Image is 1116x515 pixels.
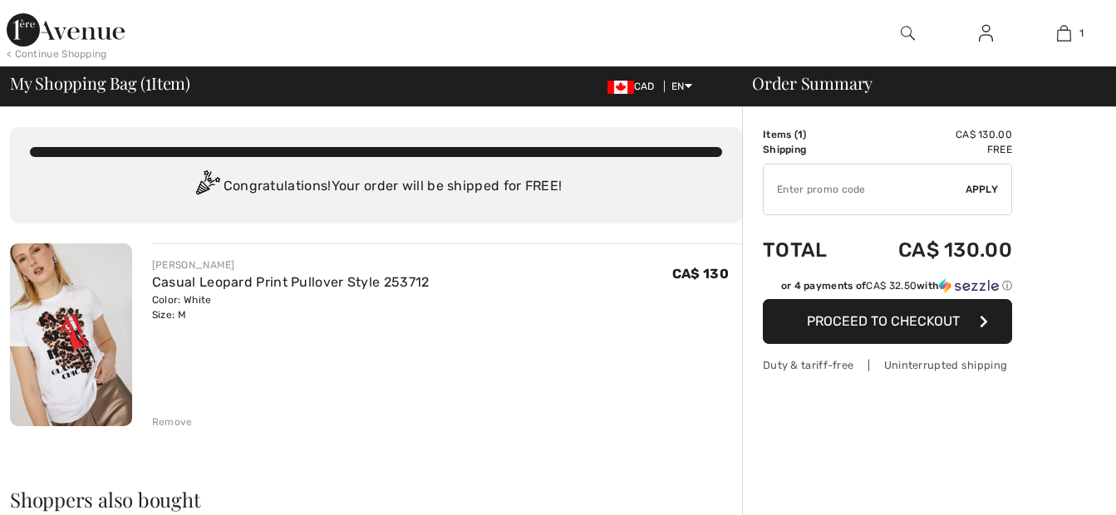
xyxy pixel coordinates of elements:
[671,81,692,92] span: EN
[607,81,661,92] span: CAD
[190,170,224,204] img: Congratulation2.svg
[152,292,430,322] div: Color: White Size: M
[7,47,107,61] div: < Continue Shopping
[763,357,1012,373] div: Duty & tariff-free | Uninterrupted shipping
[853,127,1012,142] td: CA$ 130.00
[763,127,853,142] td: Items ( )
[152,257,430,272] div: [PERSON_NAME]
[1079,26,1084,41] span: 1
[145,71,151,92] span: 1
[1025,23,1102,43] a: 1
[7,13,125,47] img: 1ère Avenue
[866,280,917,292] span: CA$ 32.50
[763,142,853,157] td: Shipping
[10,75,190,91] span: My Shopping Bag ( Item)
[798,129,803,140] span: 1
[939,278,999,293] img: Sezzle
[901,23,915,43] img: search the website
[979,23,993,43] img: My Info
[807,313,960,329] span: Proceed to Checkout
[732,75,1106,91] div: Order Summary
[152,274,430,290] a: Casual Leopard Print Pullover Style 253712
[781,278,1012,293] div: or 4 payments of with
[966,23,1006,44] a: Sign In
[853,142,1012,157] td: Free
[10,243,132,426] img: Casual Leopard Print Pullover Style 253712
[966,182,999,197] span: Apply
[763,222,853,278] td: Total
[152,414,193,429] div: Remove
[1057,23,1071,43] img: My Bag
[607,81,634,94] img: Canadian Dollar
[763,299,1012,344] button: Proceed to Checkout
[853,222,1012,278] td: CA$ 130.00
[672,266,729,282] span: CA$ 130
[10,489,742,509] h2: Shoppers also bought
[764,164,966,214] input: Promo code
[30,170,722,204] div: Congratulations! Your order will be shipped for FREE!
[763,278,1012,299] div: or 4 payments ofCA$ 32.50withSezzle Click to learn more about Sezzle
